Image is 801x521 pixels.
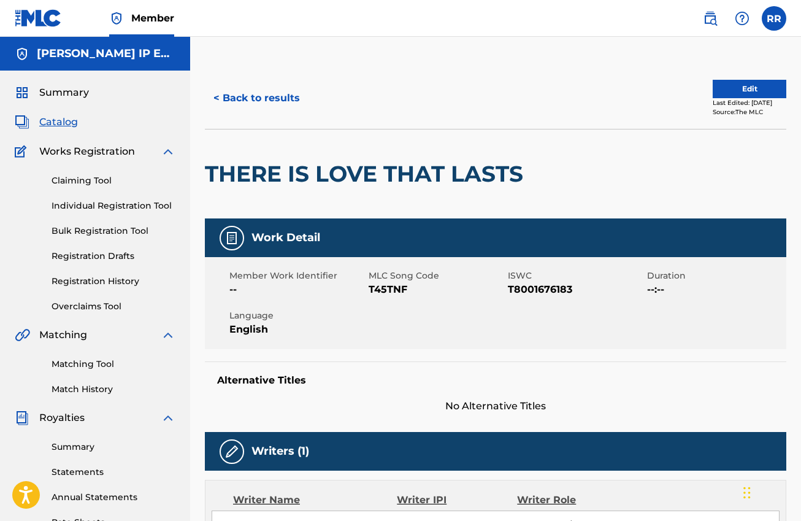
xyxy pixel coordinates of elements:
[224,231,239,245] img: Work Detail
[730,6,754,31] div: Help
[229,282,366,297] span: --
[713,107,786,117] div: Source: The MLC
[52,358,175,371] a: Matching Tool
[508,282,644,297] span: T8001676183
[39,144,135,159] span: Works Registration
[52,300,175,313] a: Overclaims Tool
[713,80,786,98] button: Edit
[369,269,505,282] span: MLC Song Code
[205,160,529,188] h2: THERE IS LOVE THAT LASTS
[161,411,175,425] img: expand
[767,338,801,436] iframe: Resource Center
[251,444,309,458] h5: Writers (1)
[52,275,175,288] a: Registration History
[15,115,78,129] a: CatalogCatalog
[762,6,786,31] div: User Menu
[517,493,626,507] div: Writer Role
[52,491,175,504] a: Annual Statements
[39,115,78,129] span: Catalog
[369,282,505,297] span: T45TNF
[131,11,174,25] span: Member
[52,199,175,212] a: Individual Registration Tool
[15,115,29,129] img: Catalog
[39,85,89,100] span: Summary
[39,328,87,342] span: Matching
[109,11,124,26] img: Top Rightsholder
[161,328,175,342] img: expand
[217,374,774,387] h5: Alternative Titles
[15,328,30,342] img: Matching
[15,411,29,425] img: Royalties
[698,6,722,31] a: Public Search
[39,411,85,425] span: Royalties
[15,47,29,61] img: Accounts
[508,269,644,282] span: ISWC
[52,225,175,237] a: Bulk Registration Tool
[52,441,175,453] a: Summary
[703,11,718,26] img: search
[15,144,31,159] img: Works Registration
[229,322,366,337] span: English
[161,144,175,159] img: expand
[52,174,175,187] a: Claiming Tool
[205,399,786,414] span: No Alternative Titles
[15,85,29,100] img: Summary
[52,250,175,263] a: Registration Drafts
[647,282,783,297] span: --:--
[15,9,62,27] img: MLC Logo
[743,474,751,511] div: Drag
[229,309,366,322] span: Language
[647,269,783,282] span: Duration
[15,85,89,100] a: SummarySummary
[397,493,517,507] div: Writer IPI
[735,11,749,26] img: help
[229,269,366,282] span: Member Work Identifier
[52,466,175,479] a: Statements
[37,47,175,61] h5: DEAN REED IP ESTATE, LLC
[740,462,801,521] iframe: Chat Widget
[224,444,239,459] img: Writers
[205,83,309,114] button: < Back to results
[251,231,320,245] h5: Work Detail
[713,98,786,107] div: Last Edited: [DATE]
[52,383,175,396] a: Match History
[233,493,397,507] div: Writer Name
